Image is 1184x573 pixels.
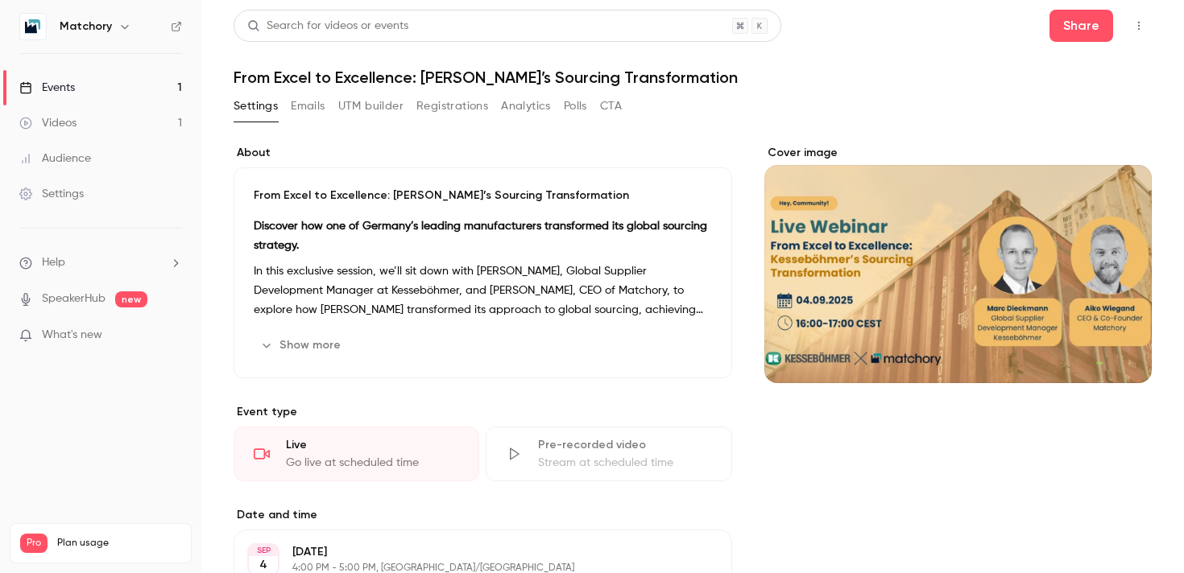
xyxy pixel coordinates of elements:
p: Event type [234,404,732,420]
button: Show more [254,332,350,358]
span: new [115,291,147,307]
p: From Excel to Excellence: [PERSON_NAME]’s Sourcing Transformation [254,188,712,204]
button: Polls [564,93,587,119]
a: SpeakerHub [42,291,106,307]
button: Emails [291,93,325,119]
button: Settings [234,93,278,119]
div: SEP [249,545,278,556]
div: Audience [19,150,91,167]
p: In this exclusive session, we’ll sit down with [PERSON_NAME], Global Supplier Development Manager... [254,262,712,319]
span: Plan usage [57,537,181,550]
div: Pre-recorded video [538,437,711,453]
button: UTM builder [338,93,404,119]
label: About [234,145,732,161]
span: What's new [42,327,102,344]
div: Settings [19,186,84,202]
label: Date and time [234,507,732,523]
div: Stream at scheduled time [538,455,711,471]
div: Events [19,80,75,96]
img: Matchory [20,14,46,39]
section: Cover image [764,145,1152,383]
h1: From Excel to Excellence: [PERSON_NAME]’s Sourcing Transformation [234,68,1152,87]
div: Search for videos or events [247,18,408,35]
span: Pro [20,534,48,553]
button: Analytics [501,93,551,119]
button: CTA [600,93,622,119]
p: 4 [259,557,267,573]
h6: Matchory [60,19,112,35]
div: LiveGo live at scheduled time [234,427,479,481]
label: Cover image [764,145,1152,161]
span: Help [42,254,65,271]
strong: Discover how one of Germany’s leading manufacturers transformed its global sourcing strategy. [254,221,707,251]
div: Pre-recorded videoStream at scheduled time [486,427,731,481]
div: Live [286,437,459,453]
div: Videos [19,115,77,131]
li: help-dropdown-opener [19,254,182,271]
button: Registrations [416,93,488,119]
div: Go live at scheduled time [286,455,459,471]
p: [DATE] [292,544,647,560]
button: Share [1049,10,1113,42]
